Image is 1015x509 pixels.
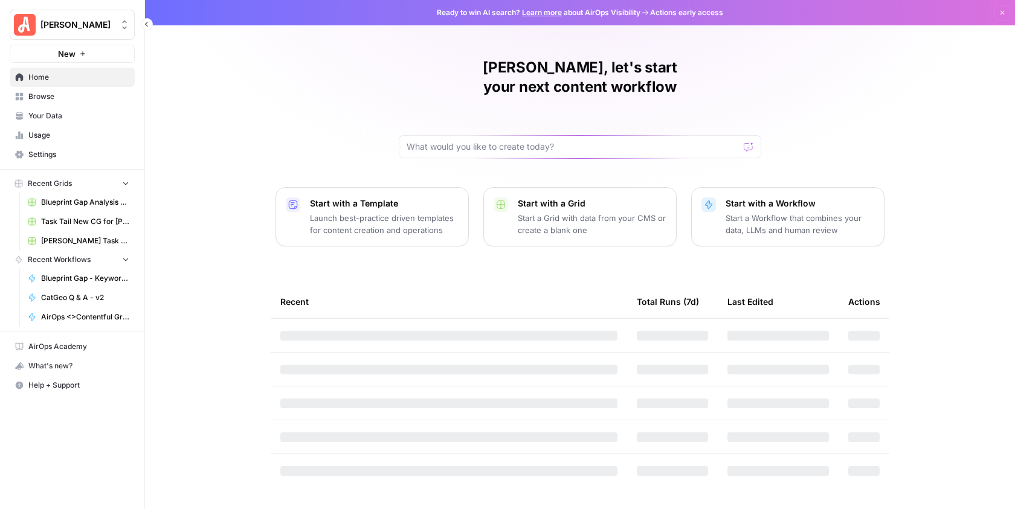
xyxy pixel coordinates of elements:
[41,273,129,284] span: Blueprint Gap - Keyword Idea Generator
[41,216,129,227] span: Task Tail New CG for [PERSON_NAME] Grid
[22,212,135,231] a: Task Tail New CG for [PERSON_NAME] Grid
[483,187,677,246] button: Start with a GridStart a Grid with data from your CMS or create a blank one
[41,197,129,208] span: Blueprint Gap Analysis Grid
[40,19,114,31] span: [PERSON_NAME]
[10,68,135,87] a: Home
[22,307,135,327] a: AirOps <>Contentful Grouped Answers per Question CSV
[28,72,129,83] span: Home
[28,130,129,141] span: Usage
[22,193,135,212] a: Blueprint Gap Analysis Grid
[437,7,640,18] span: Ready to win AI search? about AirOps Visibility
[10,174,135,193] button: Recent Grids
[41,312,129,322] span: AirOps <>Contentful Grouped Answers per Question CSV
[58,48,76,60] span: New
[10,376,135,395] button: Help + Support
[280,285,617,318] div: Recent
[522,8,562,17] a: Learn more
[310,212,459,236] p: Launch best-practice driven templates for content creation and operations
[28,110,129,121] span: Your Data
[691,187,884,246] button: Start with a WorkflowStart a Workflow that combines your data, LLMs and human review
[727,285,773,318] div: Last Edited
[22,231,135,251] a: [PERSON_NAME] Task Tail New/ Update CG w/ Internal Links
[10,356,135,376] button: What's new?
[10,87,135,106] a: Browse
[726,197,874,210] p: Start with a Workflow
[10,145,135,164] a: Settings
[28,254,91,265] span: Recent Workflows
[310,197,459,210] p: Start with a Template
[10,251,135,269] button: Recent Workflows
[22,269,135,288] a: Blueprint Gap - Keyword Idea Generator
[10,106,135,126] a: Your Data
[10,10,135,40] button: Workspace: Angi
[41,235,129,246] span: [PERSON_NAME] Task Tail New/ Update CG w/ Internal Links
[275,187,469,246] button: Start with a TemplateLaunch best-practice driven templates for content creation and operations
[726,212,874,236] p: Start a Workflow that combines your data, LLMs and human review
[10,45,135,63] button: New
[28,341,129,352] span: AirOps Academy
[10,126,135,145] a: Usage
[41,292,129,303] span: CatGeo Q & A - v2
[10,337,135,356] a: AirOps Academy
[14,14,36,36] img: Angi Logo
[28,149,129,160] span: Settings
[28,178,72,189] span: Recent Grids
[637,285,699,318] div: Total Runs (7d)
[518,197,666,210] p: Start with a Grid
[518,212,666,236] p: Start a Grid with data from your CMS or create a blank one
[650,7,723,18] span: Actions early access
[10,357,134,375] div: What's new?
[28,91,129,102] span: Browse
[28,380,129,391] span: Help + Support
[22,288,135,307] a: CatGeo Q & A - v2
[399,58,761,97] h1: [PERSON_NAME], let's start your next content workflow
[407,141,739,153] input: What would you like to create today?
[848,285,880,318] div: Actions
